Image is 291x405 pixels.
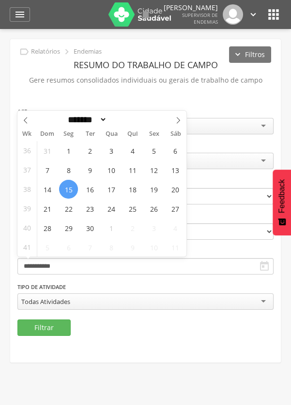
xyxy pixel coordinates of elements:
[123,199,142,218] span: Setembro 25, 2025
[17,108,27,116] label: ACE
[144,218,163,237] span: Outubro 3, 2025
[38,238,57,257] span: Outubro 5, 2025
[14,9,26,20] i: 
[277,179,286,213] span: Feedback
[59,218,78,237] span: Setembro 29, 2025
[123,141,142,160] span: Setembro 4, 2025
[166,238,184,257] span: Outubro 11, 2025
[65,115,107,125] select: Month
[166,199,184,218] span: Setembro 27, 2025
[17,56,274,73] header: Resumo do Trabalho de Campo
[38,141,57,160] span: Agosto 31, 2025
[80,160,99,179] span: Setembro 9, 2025
[122,131,143,137] span: Qui
[229,46,271,63] button: Filtros
[144,238,163,257] span: Outubro 10, 2025
[102,141,121,160] span: Setembro 3, 2025
[61,46,72,57] i: 
[165,131,186,137] span: Sáb
[123,238,142,257] span: Outubro 9, 2025
[166,218,184,237] span: Outubro 4, 2025
[80,218,99,237] span: Setembro 30, 2025
[248,9,259,20] i: 
[123,218,142,237] span: Outubro 2, 2025
[23,218,31,237] span: 40
[266,7,281,22] i: 
[59,160,78,179] span: Setembro 8, 2025
[164,4,218,11] p: [PERSON_NAME]
[38,199,57,218] span: Setembro 21, 2025
[80,141,99,160] span: Setembro 2, 2025
[59,180,78,199] span: Setembro 15, 2025
[102,199,121,218] span: Setembro 24, 2025
[23,180,31,199] span: 38
[17,127,37,141] span: Wk
[144,180,163,199] span: Setembro 19, 2025
[144,199,163,218] span: Setembro 26, 2025
[74,48,102,56] p: Endemias
[10,7,30,22] a: 
[80,238,99,257] span: Outubro 7, 2025
[102,180,121,199] span: Setembro 17, 2025
[37,131,58,137] span: Dom
[31,48,60,56] p: Relatórios
[80,180,99,199] span: Setembro 16, 2025
[17,73,274,87] p: Gere resumos consolidados individuais ou gerais de trabalho de campo
[102,160,121,179] span: Setembro 10, 2025
[59,141,78,160] span: Setembro 1, 2025
[38,160,57,179] span: Setembro 7, 2025
[21,297,70,306] div: Todas Atividades
[17,283,66,291] label: Tipo de Atividade
[101,131,122,137] span: Qua
[38,218,57,237] span: Setembro 28, 2025
[38,180,57,199] span: Setembro 14, 2025
[80,199,99,218] span: Setembro 23, 2025
[140,4,152,25] a: 
[259,260,270,272] i: 
[23,238,31,257] span: 41
[102,238,121,257] span: Outubro 8, 2025
[23,199,31,218] span: 39
[19,46,30,57] i: 
[79,131,101,137] span: Ter
[166,180,184,199] span: Setembro 20, 2025
[143,131,165,137] span: Sex
[248,4,259,25] a: 
[59,199,78,218] span: Setembro 22, 2025
[102,218,121,237] span: Outubro 1, 2025
[59,238,78,257] span: Outubro 6, 2025
[166,160,184,179] span: Setembro 13, 2025
[140,9,152,20] i: 
[58,131,79,137] span: Seg
[182,12,218,25] span: Supervisor de Endemias
[144,160,163,179] span: Setembro 12, 2025
[123,180,142,199] span: Setembro 18, 2025
[23,141,31,160] span: 36
[273,170,291,235] button: Feedback - Mostrar pesquisa
[23,160,31,179] span: 37
[166,141,184,160] span: Setembro 6, 2025
[107,115,139,125] input: Year
[144,141,163,160] span: Setembro 5, 2025
[123,160,142,179] span: Setembro 11, 2025
[17,319,71,336] button: Filtrar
